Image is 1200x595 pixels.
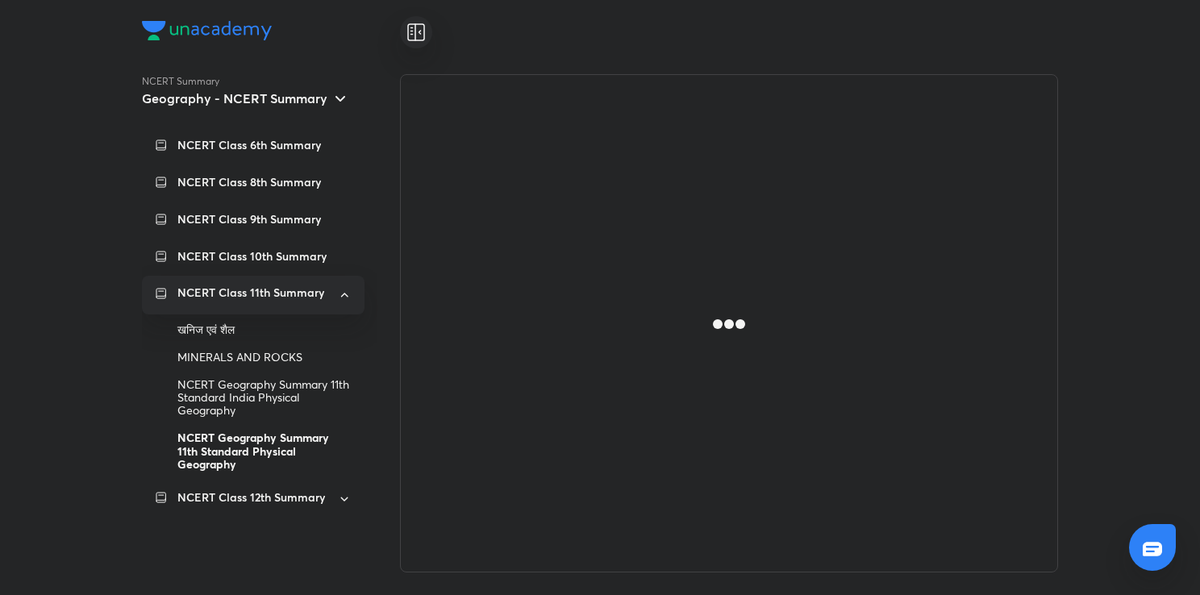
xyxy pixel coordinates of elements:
h5: Geography - NCERT Summary [142,90,327,106]
div: NCERT Geography Summary 11th Standard Physical Geography [177,424,352,477]
p: NCERT Class 9th Summary [177,211,321,227]
p: NCERT Class 12th Summary [177,489,325,506]
p: NCERT Class 8th Summary [177,174,321,190]
p: NCERT Class 11th Summary [177,285,324,300]
img: Company Logo [142,21,272,40]
p: NCERT Class 6th Summary [177,137,321,153]
div: MINERALS AND ROCKS [177,343,352,371]
div: खनिज एवं शैल [177,316,352,343]
div: NCERT Geography Summary 11th Standard India Physical Geography [177,371,352,424]
p: NCERT Summary [142,74,400,89]
p: NCERT Class 10th Summary [177,248,327,264]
